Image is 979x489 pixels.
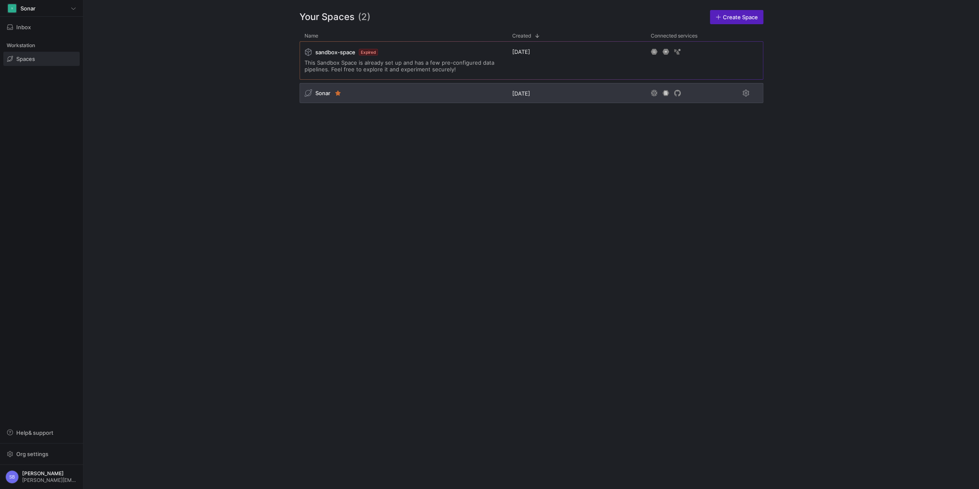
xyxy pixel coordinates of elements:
span: Help & support [16,429,53,436]
span: Name [305,33,318,39]
span: [PERSON_NAME][EMAIL_ADDRESS][DOMAIN_NAME] [22,477,78,483]
span: sandbox-space [315,49,355,55]
span: Inbox [16,24,31,30]
span: Sonar [315,90,330,96]
div: Workstation [3,39,80,52]
span: [PERSON_NAME] [22,471,78,476]
span: [DATE] [512,90,530,97]
a: Create Space [710,10,763,24]
a: Spaces [3,52,80,66]
a: Org settings [3,451,80,458]
button: Help& support [3,426,80,440]
span: Create Space [723,14,758,20]
span: Created [512,33,531,39]
span: This Sandbox Space is already set up and has a few pre-configured data pipelines. Feel free to ex... [305,59,502,73]
button: Org settings [3,447,80,461]
span: Sonar [20,5,35,12]
div: Press SPACE to select this row. [299,83,763,106]
div: Press SPACE to select this row. [299,41,763,83]
div: S [8,4,16,13]
span: Connected services [651,33,697,39]
span: Expired [359,49,378,55]
span: Your Spaces [299,10,355,24]
button: SB[PERSON_NAME][PERSON_NAME][EMAIL_ADDRESS][DOMAIN_NAME] [3,468,80,486]
span: Spaces [16,55,35,62]
button: Inbox [3,20,80,34]
div: SB [5,470,19,484]
span: [DATE] [512,48,530,55]
span: (2) [358,10,370,24]
span: Org settings [16,451,48,457]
